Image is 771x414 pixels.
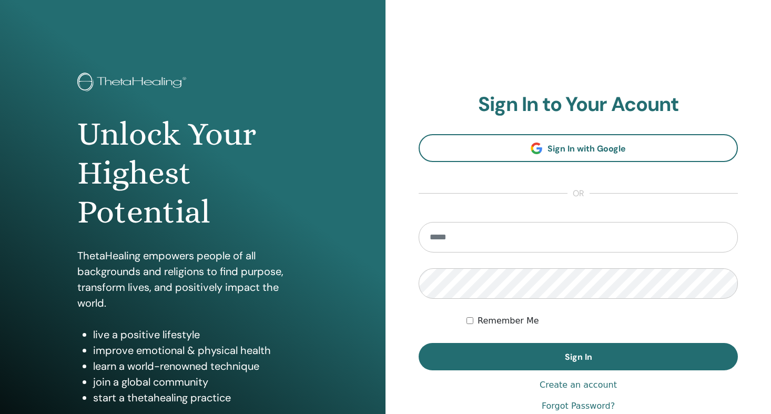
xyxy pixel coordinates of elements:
span: Sign In with Google [547,143,626,154]
h1: Unlock Your Highest Potential [77,115,308,232]
a: Create an account [540,379,617,391]
p: ThetaHealing empowers people of all backgrounds and religions to find purpose, transform lives, a... [77,248,308,311]
li: learn a world-renowned technique [93,358,308,374]
label: Remember Me [478,315,539,327]
li: improve emotional & physical health [93,342,308,358]
span: Sign In [565,351,592,362]
h2: Sign In to Your Acount [419,93,738,117]
span: or [567,187,590,200]
a: Sign In with Google [419,134,738,162]
li: join a global community [93,374,308,390]
button: Sign In [419,343,738,370]
div: Keep me authenticated indefinitely or until I manually logout [466,315,738,327]
a: Forgot Password? [542,400,615,412]
li: start a thetahealing practice [93,390,308,406]
li: live a positive lifestyle [93,327,308,342]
